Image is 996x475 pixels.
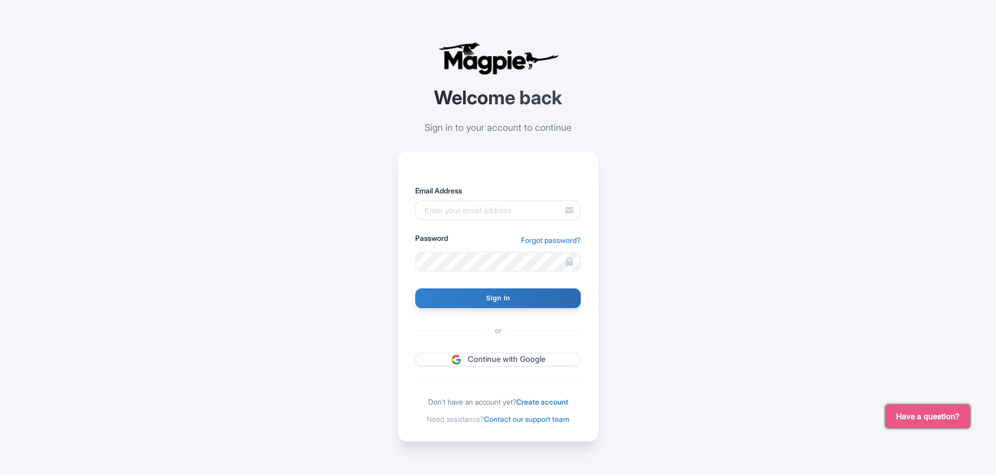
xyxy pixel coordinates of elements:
[896,410,960,423] span: Have a question?
[415,233,448,243] label: Password
[415,200,581,220] input: Enter your email address
[487,325,510,336] span: or
[516,397,568,406] a: Create account
[415,413,581,424] div: Need assistance?
[435,42,561,75] img: logo-ab69f6fb50320c5b225c76a69d11143b.png
[398,88,598,108] h2: Welcome back
[415,396,581,407] div: Don't have an account yet?
[886,405,970,428] button: Have a question?
[415,185,581,196] label: Email Address
[415,352,581,367] a: Continue with Google
[398,120,598,135] p: Sign in to your account to continue
[484,415,569,423] a: Contact our support team
[521,235,581,246] a: Forgot password?
[415,288,581,308] input: Sign In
